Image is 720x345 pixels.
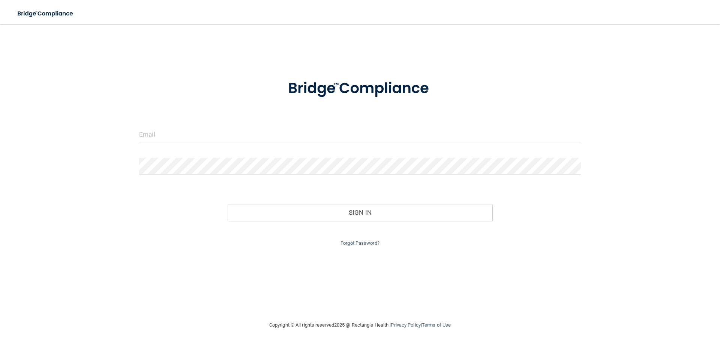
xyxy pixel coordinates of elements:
[223,313,497,337] div: Copyright © All rights reserved 2025 @ Rectangle Health | |
[391,322,420,328] a: Privacy Policy
[11,6,80,21] img: bridge_compliance_login_screen.278c3ca4.svg
[340,240,379,246] a: Forgot Password?
[228,204,493,221] button: Sign In
[590,292,711,322] iframe: Drift Widget Chat Controller
[139,126,581,143] input: Email
[422,322,451,328] a: Terms of Use
[273,69,447,108] img: bridge_compliance_login_screen.278c3ca4.svg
